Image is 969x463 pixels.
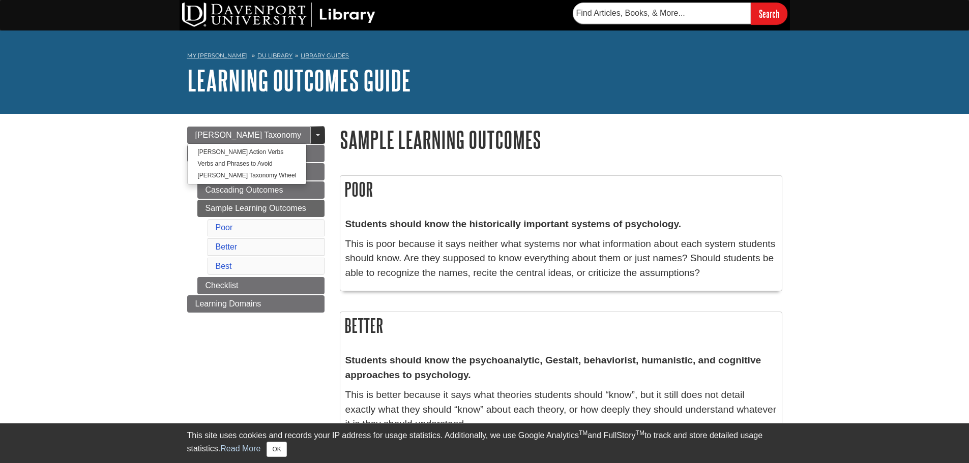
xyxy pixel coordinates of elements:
a: Learning Outcomes Guide [187,65,411,96]
a: Read More [220,444,260,453]
form: Searches DU Library's articles, books, and more [573,3,787,24]
p: This is better because it says what theories students should “know”, but it still does not detail... [345,388,777,431]
a: Best [216,262,232,270]
a: [PERSON_NAME] Action Verbs [188,146,307,158]
a: Checklist [197,277,325,294]
a: [PERSON_NAME] Taxonomy [187,127,325,144]
a: [PERSON_NAME] Taxonomy Wheel [188,170,307,181]
a: Sample Learning Outcomes [197,200,325,217]
sup: TM [636,429,644,437]
input: Find Articles, Books, & More... [573,3,751,24]
sup: TM [579,429,588,437]
a: Learning Domains [187,295,325,313]
a: DU Library [257,52,292,59]
a: Cascading Outcomes [197,181,325,199]
span: Learning Domains [195,299,261,308]
button: Close [267,442,286,457]
a: Poor [216,223,233,232]
div: This site uses cookies and records your IP address for usage statistics. Additionally, we use Goo... [187,429,782,457]
nav: breadcrumb [187,49,782,65]
strong: Students should know the psychoanalytic, Gestalt, behaviorist, humanistic, and cognitive approach... [345,355,761,380]
a: Library Guides [301,52,349,59]
span: [PERSON_NAME] Taxonomy [195,131,302,139]
div: Guide Page Menu [187,127,325,313]
a: Better [216,242,238,251]
strong: Students should know the historically important systems of psychology. [345,219,682,229]
h1: Sample Learning Outcomes [340,127,782,152]
p: This is poor because it says neither what systems nor what information about each system students... [345,237,777,281]
h2: Poor [340,176,782,203]
h2: Better [340,312,782,339]
a: Verbs and Phrases to Avoid [188,158,307,170]
img: DU Library [182,3,375,27]
input: Search [751,3,787,24]
a: My [PERSON_NAME] [187,51,247,60]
